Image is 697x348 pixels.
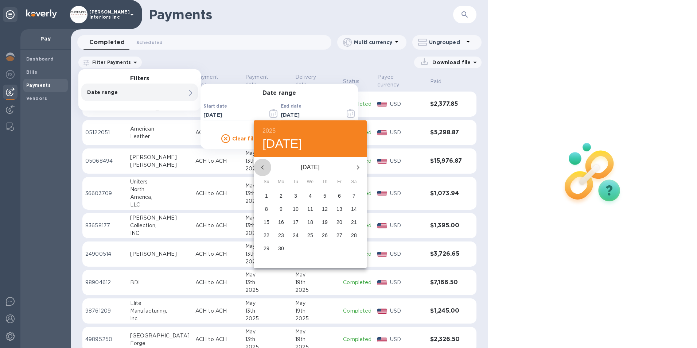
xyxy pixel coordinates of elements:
p: 22 [264,231,269,239]
button: 9 [274,202,288,216]
p: 12 [322,205,328,212]
p: 5 [323,192,326,199]
button: 7 [347,189,361,202]
p: 27 [336,231,342,239]
p: 7 [353,192,355,199]
button: 15 [260,216,273,229]
button: 3 [289,189,302,202]
button: 2 [274,189,288,202]
p: 19 [322,218,328,225]
p: [DATE] [271,163,349,172]
button: 27 [333,229,346,242]
p: 10 [293,205,299,212]
button: 19 [318,216,331,229]
p: 2 [280,192,283,199]
button: 21 [347,216,361,229]
button: 30 [274,242,288,255]
span: Fr [333,178,346,186]
p: 25 [307,231,313,239]
button: 20 [333,216,346,229]
button: 16 [274,216,288,229]
p: 14 [351,205,357,212]
span: Th [318,178,331,186]
p: 4 [309,192,312,199]
button: 12 [318,202,331,216]
span: Tu [289,178,302,186]
button: 10 [289,202,302,216]
button: 28 [347,229,361,242]
button: [DATE] [262,136,302,151]
p: 26 [322,231,328,239]
p: 13 [336,205,342,212]
button: 5 [318,189,331,202]
p: 1 [265,192,268,199]
button: 29 [260,242,273,255]
button: 24 [289,229,302,242]
p: 24 [293,231,299,239]
p: 18 [307,218,313,225]
p: 28 [351,231,357,239]
p: 15 [264,218,269,225]
p: 3 [294,192,297,199]
button: 4 [304,189,317,202]
button: 11 [304,202,317,216]
button: 6 [333,189,346,202]
p: 20 [336,218,342,225]
p: 17 [293,218,299,225]
button: 25 [304,229,317,242]
button: 22 [260,229,273,242]
button: 8 [260,202,273,216]
p: 11 [307,205,313,212]
span: We [304,178,317,186]
button: 14 [347,202,361,216]
p: 16 [278,218,284,225]
p: 29 [264,244,269,252]
span: Su [260,178,273,186]
p: 9 [280,205,283,212]
p: 21 [351,218,357,225]
button: 23 [274,229,288,242]
span: Mo [274,178,288,186]
button: 18 [304,216,317,229]
span: Sa [347,178,361,186]
p: 23 [278,231,284,239]
p: 8 [265,205,268,212]
p: 30 [278,244,284,252]
button: 2025 [262,126,276,136]
button: 1 [260,189,273,202]
button: 26 [318,229,331,242]
button: 17 [289,216,302,229]
p: 6 [338,192,341,199]
button: 13 [333,202,346,216]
